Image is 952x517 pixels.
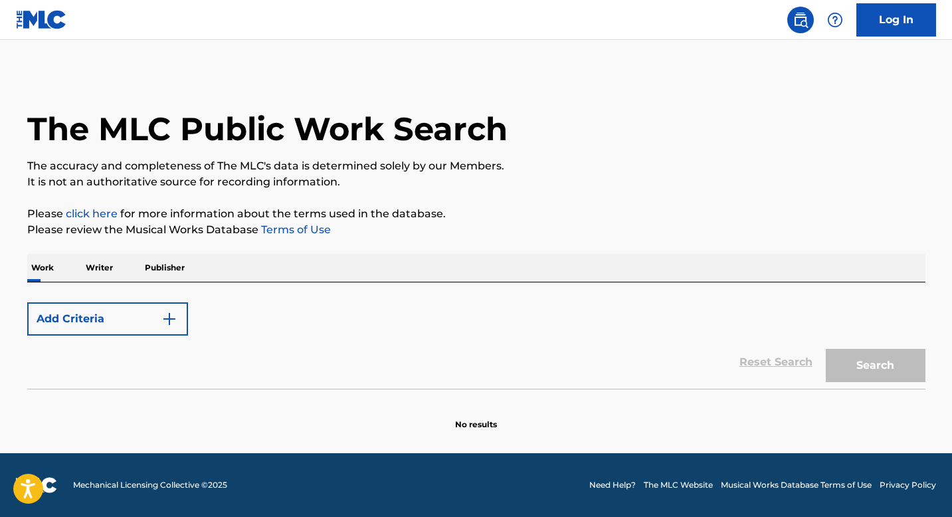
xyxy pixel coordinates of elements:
[27,296,925,389] form: Search Form
[27,302,188,336] button: Add Criteria
[856,3,936,37] a: Log In
[73,479,227,491] span: Mechanical Licensing Collective © 2025
[82,254,117,282] p: Writer
[27,254,58,282] p: Work
[27,158,925,174] p: The accuracy and completeness of The MLC's data is determined solely by our Members.
[27,206,925,222] p: Please for more information about the terms used in the database.
[27,109,508,149] h1: The MLC Public Work Search
[27,174,925,190] p: It is not an authoritative source for recording information.
[27,222,925,238] p: Please review the Musical Works Database
[161,311,177,327] img: 9d2ae6d4665cec9f34b9.svg
[827,12,843,28] img: help
[822,7,848,33] div: Help
[644,479,713,491] a: The MLC Website
[16,10,67,29] img: MLC Logo
[66,207,118,220] a: click here
[16,477,57,493] img: logo
[787,7,814,33] a: Public Search
[721,479,872,491] a: Musical Works Database Terms of Use
[455,403,497,431] p: No results
[793,12,809,28] img: search
[141,254,189,282] p: Publisher
[589,479,636,491] a: Need Help?
[880,479,936,491] a: Privacy Policy
[258,223,331,236] a: Terms of Use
